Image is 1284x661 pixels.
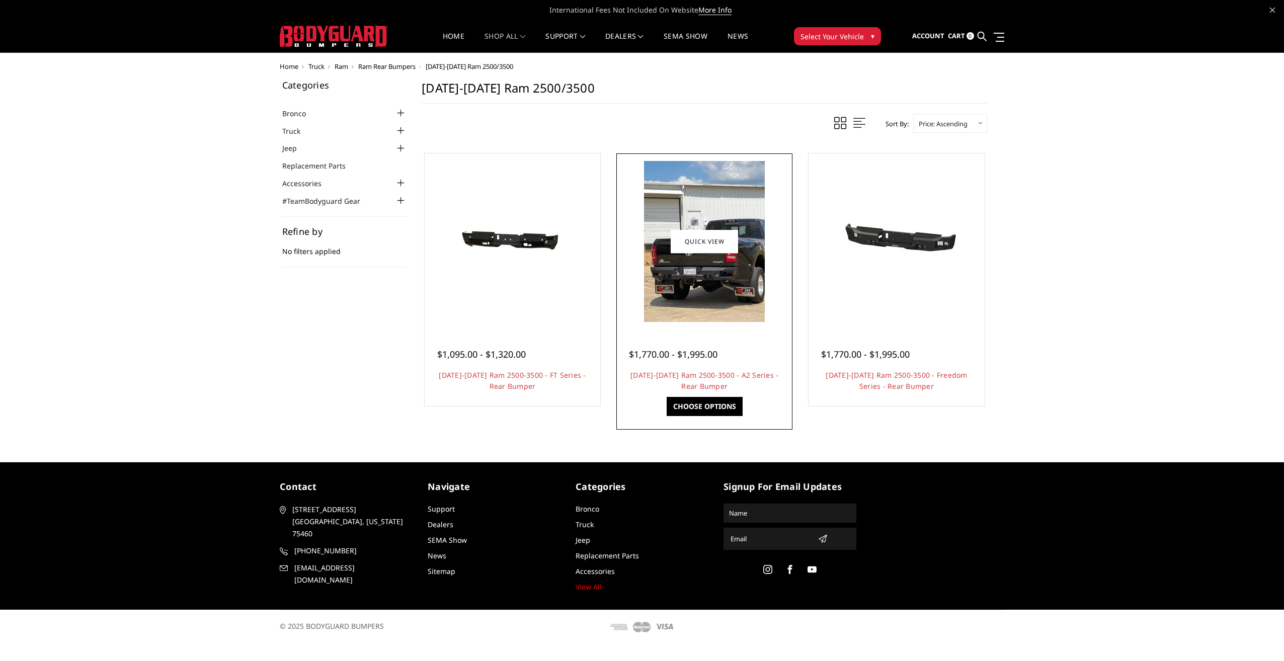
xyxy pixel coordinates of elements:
[428,566,455,576] a: Sitemap
[426,62,513,71] span: [DATE]-[DATE] Ram 2500/3500
[308,62,325,71] a: Truck
[880,116,909,131] label: Sort By:
[280,480,413,493] h5: contact
[485,33,525,52] a: shop all
[724,480,856,493] h5: signup for email updates
[728,33,748,52] a: News
[619,156,790,327] a: 2019-2025 Ram 2500-3500 - A2 Series - Rear Bumper 2019-2025 Ram 2500-3500 - A2 Series - Rear Bumper
[294,562,411,586] span: [EMAIL_ADDRESS][DOMAIN_NAME]
[576,520,594,529] a: Truck
[443,33,464,52] a: Home
[698,5,732,15] a: More Info
[439,370,586,391] a: [DATE]-[DATE] Ram 2500-3500 - FT Series - Rear Bumper
[282,160,358,171] a: Replacement Parts
[280,545,413,557] a: [PHONE_NUMBER]
[794,27,881,45] button: Select Your Vehicle
[725,505,855,521] input: Name
[1234,613,1284,661] iframe: Chat Widget
[428,480,560,493] h5: Navigate
[826,370,967,391] a: [DATE]-[DATE] Ram 2500-3500 - Freedom Series - Rear Bumper
[576,582,602,592] a: View All
[644,161,765,322] img: 2019-2025 Ram 2500-3500 - A2 Series - Rear Bumper
[664,33,707,52] a: SEMA Show
[280,62,298,71] a: Home
[629,348,717,360] span: $1,770.00 - $1,995.00
[576,566,615,576] a: Accessories
[282,143,309,153] a: Jeep
[280,26,388,47] img: BODYGUARD BUMPERS
[282,227,407,236] h5: Refine by
[948,31,965,40] span: Cart
[545,33,585,52] a: Support
[428,551,446,560] a: News
[667,397,743,416] a: Choose Options
[282,178,334,189] a: Accessories
[292,504,409,540] span: [STREET_ADDRESS] [GEOGRAPHIC_DATA], [US_STATE] 75460
[282,108,318,119] a: Bronco
[282,80,407,90] h5: Categories
[427,156,598,327] a: 2019-2025 Ram 2500-3500 - FT Series - Rear Bumper 2019-2025 Ram 2500-3500 - FT Series - Rear Bumper
[576,480,708,493] h5: Categories
[871,31,874,41] span: ▾
[576,535,590,545] a: Jeep
[800,31,864,42] span: Select Your Vehicle
[422,80,987,104] h1: [DATE]-[DATE] Ram 2500/3500
[821,348,910,360] span: $1,770.00 - $1,995.00
[811,156,982,327] a: 2019-2025 Ram 2500-3500 - Freedom Series - Rear Bumper 2019-2025 Ram 2500-3500 - Freedom Series -...
[605,33,644,52] a: Dealers
[280,562,413,586] a: [EMAIL_ADDRESS][DOMAIN_NAME]
[437,348,526,360] span: $1,095.00 - $1,320.00
[335,62,348,71] a: Ram
[428,535,467,545] a: SEMA Show
[294,545,411,557] span: [PHONE_NUMBER]
[428,504,455,514] a: Support
[912,31,944,40] span: Account
[282,196,373,206] a: #TeamBodyguard Gear
[948,23,974,50] a: Cart 0
[280,621,384,631] span: © 2025 BODYGUARD BUMPERS
[727,531,814,547] input: Email
[630,370,778,391] a: [DATE]-[DATE] Ram 2500-3500 - A2 Series - Rear Bumper
[576,551,639,560] a: Replacement Parts
[967,32,974,40] span: 0
[282,227,407,267] div: No filters applied
[428,520,453,529] a: Dealers
[671,229,738,253] a: Quick view
[282,126,313,136] a: Truck
[576,504,599,514] a: Bronco
[358,62,416,71] a: Ram Rear Bumpers
[912,23,944,50] a: Account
